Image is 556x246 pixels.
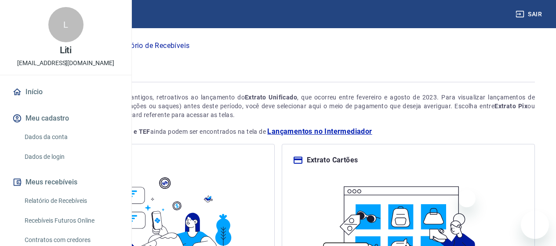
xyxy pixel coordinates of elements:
[17,59,114,68] p: [EMAIL_ADDRESS][DOMAIN_NAME]
[21,53,535,71] h4: Extratos Antigos
[21,212,121,230] a: Recebíveis Futuros Online
[11,173,121,192] button: Meus recebíveis
[267,126,372,137] a: Lançamentos no Intermediador
[48,7,84,42] div: L
[60,46,72,55] p: Liti
[458,190,476,207] iframe: Close message
[21,192,121,210] a: Relatório de Recebíveis
[245,94,297,101] strong: Extrato Unificado
[21,148,121,166] a: Dados de login
[21,128,121,146] a: Dados da conta
[307,155,358,165] p: Extrato Cartões
[11,109,121,128] button: Meu cadastro
[114,40,189,51] p: Relatório de Recebíveis
[21,93,535,119] div: Aqui você pode acessar os extratos antigos, retroativos ao lançamento do , que ocorreu entre feve...
[494,103,527,110] strong: Extrato Pix
[521,211,549,239] iframe: Button to launch messaging window
[11,82,121,102] a: Início
[21,126,535,137] p: Os lançamentos retroativos de ainda podem ser encontrados na tela de
[514,6,545,22] button: Sair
